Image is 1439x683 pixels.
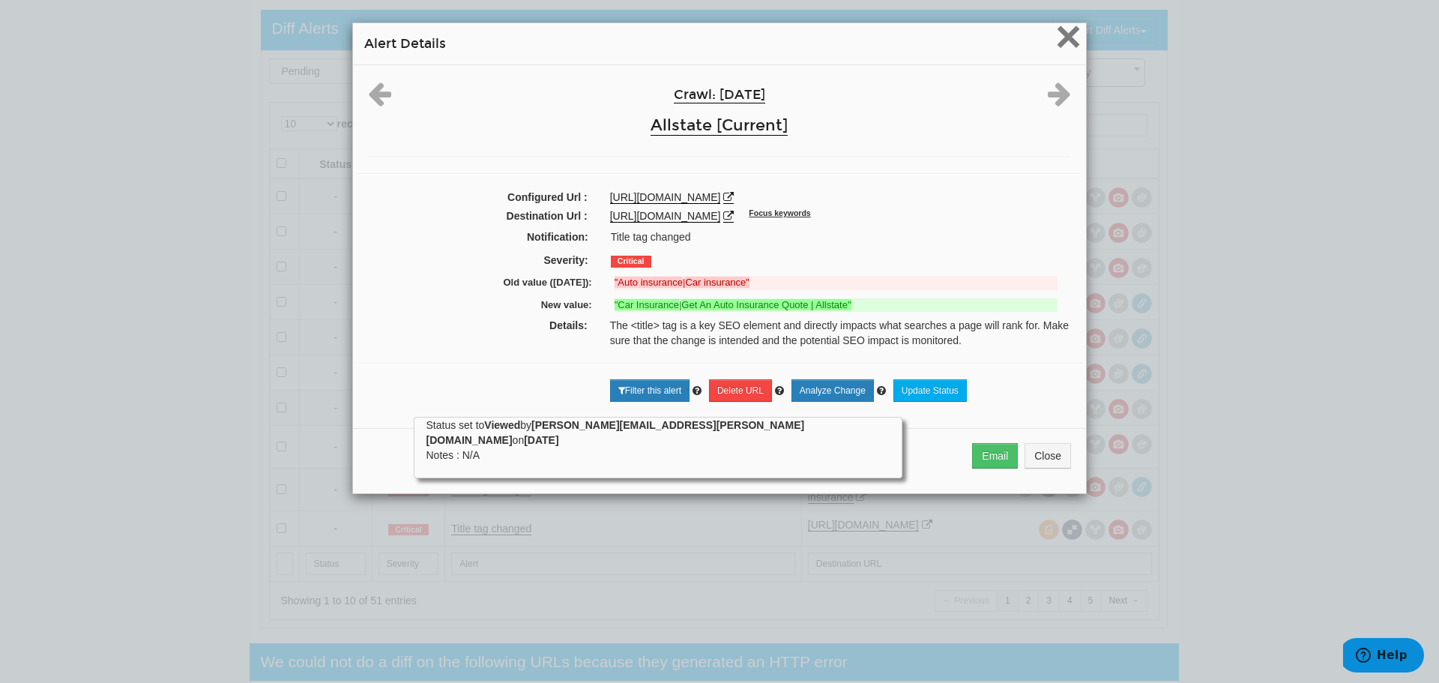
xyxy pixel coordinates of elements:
label: Notification: [359,229,600,244]
a: Update Status [893,379,967,402]
label: Old value ([DATE]): [370,276,603,290]
div: Title tag changed [600,229,1080,244]
a: Allstate [Current] [651,115,788,136]
button: Close [1025,443,1071,469]
div: Status set to by on Notes : N/A [426,418,890,463]
span: Critical [611,256,651,268]
h4: Alert Details [364,34,1075,53]
ins: | [615,298,1058,313]
strong: Viewed [484,419,520,431]
div: The <title> tag is a key SEO element and directly impacts what searches a page will rank for. Mak... [599,318,1082,348]
a: [URL][DOMAIN_NAME] [610,210,721,223]
a: Analyze Change [791,379,874,402]
a: [URL][DOMAIN_NAME] [610,191,721,204]
a: Delete URL [709,379,772,402]
a: Filter this alert [610,379,690,402]
label: Details: [357,318,599,333]
button: Email [972,443,1018,469]
button: Close [1055,24,1081,54]
label: Configured Url : [357,190,599,205]
a: Previous alert [368,94,391,106]
label: Destination Url : [357,208,599,223]
strong: Get An Auto Insurance Quote | Allstate" [681,299,851,310]
span: × [1055,11,1081,61]
strong: [DATE] [524,434,558,446]
a: Next alert [1048,94,1071,106]
label: Severity: [359,253,600,268]
strong: [PERSON_NAME][EMAIL_ADDRESS][PERSON_NAME][DOMAIN_NAME] [426,419,804,446]
strong: Car insurance" [685,277,749,288]
strong: "Car Insurance [615,299,679,310]
sup: Focus keywords [749,208,810,217]
label: New value: [370,298,603,313]
a: Crawl: [DATE] [674,87,765,103]
strong: "Auto insurance [615,277,683,288]
iframe: Opens a widget where you can find more information [1343,638,1424,676]
del: | [615,276,1058,290]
